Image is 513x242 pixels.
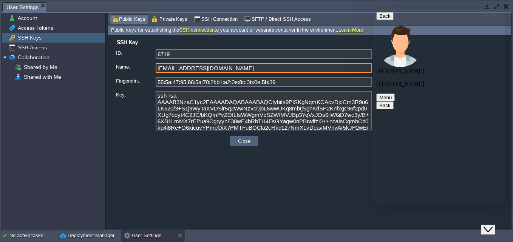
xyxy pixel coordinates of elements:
a: Access Tokens [16,25,54,31]
span: Public Keys [111,15,145,23]
a: Learn More [338,27,363,33]
a: Account [16,15,38,21]
span: SSH Key [117,39,138,45]
label: ID: [116,49,155,57]
iframe: chat widget [481,212,505,234]
a: Collaboration [16,54,51,61]
span: Private Keys [152,15,188,23]
span: User Settings [6,3,39,12]
a: Shared with Me [22,74,62,80]
span: SFTP / Direct SSH Access [244,15,311,23]
a: SSH connection [179,27,215,33]
button: Deployment Manager [60,232,114,239]
div: No active tasks [9,230,57,242]
span: SSH Connection [194,15,238,23]
div: Public keys for establishing the to your account or separate container in the environment. [108,26,511,35]
label: Key: [116,91,155,99]
button: Close [236,138,253,144]
iframe: chat widget [373,9,505,205]
button: User Settings [124,232,161,239]
a: SSH Keys [16,34,43,41]
a: Shared by Me [22,64,59,70]
label: Fingerprint: [116,77,155,85]
label: Name: [116,63,155,71]
a: SSH Access [16,44,48,51]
